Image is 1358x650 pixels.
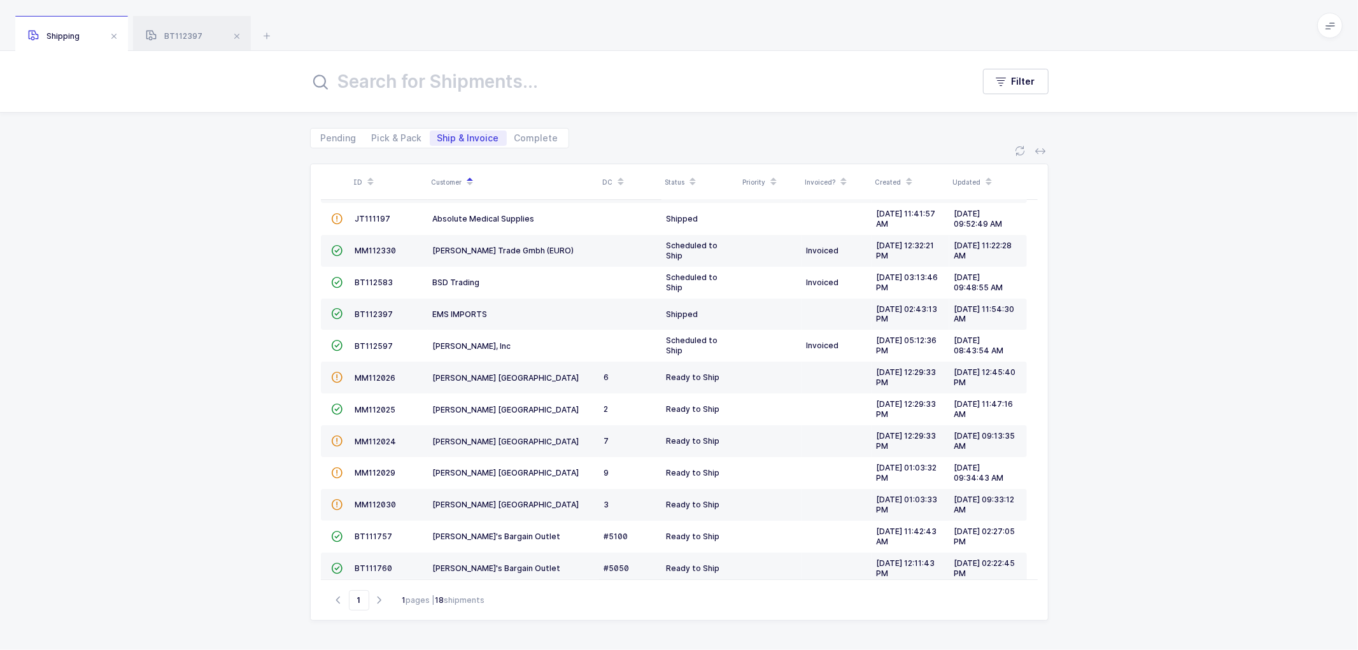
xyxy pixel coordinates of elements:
[332,372,343,382] span: 
[983,69,1049,94] button: Filter
[877,463,937,483] span: [DATE] 01:03:32 PM
[433,309,488,319] span: EMS IMPORTS
[603,171,658,193] div: DC
[332,278,343,287] span: 
[604,372,609,382] span: 6
[433,405,579,414] span: [PERSON_NAME] [GEOGRAPHIC_DATA]
[954,209,1003,229] span: [DATE] 09:52:49 AM
[332,500,343,509] span: 
[743,171,798,193] div: Priority
[332,532,343,541] span: 
[667,404,720,414] span: Ready to Ship
[355,246,397,255] span: MM112330
[355,532,393,541] span: BT111757
[667,436,720,446] span: Ready to Ship
[433,500,579,509] span: [PERSON_NAME] [GEOGRAPHIC_DATA]
[875,171,945,193] div: Created
[349,590,369,611] span: Go to
[805,171,868,193] div: Invoiced?
[1012,75,1035,88] span: Filter
[332,214,343,223] span: 
[355,437,397,446] span: MM112024
[433,341,511,351] span: [PERSON_NAME], Inc
[310,66,958,97] input: Search for Shipments...
[604,468,609,477] span: 9
[877,526,937,546] span: [DATE] 11:42:43 AM
[604,563,630,573] span: #5050
[332,436,343,446] span: 
[433,437,579,446] span: [PERSON_NAME] [GEOGRAPHIC_DATA]
[667,214,698,223] span: Shipped
[877,336,937,355] span: [DATE] 05:12:36 PM
[877,241,935,260] span: [DATE] 12:32:21 PM
[667,336,718,355] span: Scheduled to Ship
[807,341,866,351] div: Invoiced
[667,372,720,382] span: Ready to Ship
[667,532,720,541] span: Ready to Ship
[355,405,396,414] span: MM112025
[877,495,938,514] span: [DATE] 01:03:33 PM
[332,404,343,414] span: 
[355,563,393,573] span: BT111760
[355,468,396,477] span: MM112029
[604,404,609,414] span: 2
[877,367,937,387] span: [DATE] 12:29:33 PM
[355,373,396,383] span: MM112026
[665,171,735,193] div: Status
[402,595,485,606] div: pages | shipments
[354,171,424,193] div: ID
[604,500,609,509] span: 3
[604,532,628,541] span: #5100
[355,278,393,287] span: BT112583
[437,134,499,143] span: Ship & Invoice
[877,209,936,229] span: [DATE] 11:41:57 AM
[433,214,535,223] span: Absolute Medical Supplies
[953,171,1023,193] div: Updated
[321,134,357,143] span: Pending
[954,241,1012,260] span: [DATE] 11:22:28 AM
[28,31,80,41] span: Shipping
[433,563,561,573] span: [PERSON_NAME]'s Bargain Outlet
[954,526,1015,546] span: [DATE] 02:27:05 PM
[954,431,1015,451] span: [DATE] 09:13:35 AM
[954,272,1003,292] span: [DATE] 09:48:55 AM
[877,399,937,419] span: [DATE] 12:29:33 PM
[355,309,393,319] span: BT112397
[877,431,937,451] span: [DATE] 12:29:33 PM
[332,341,343,350] span: 
[372,134,422,143] span: Pick & Pack
[954,463,1004,483] span: [DATE] 09:34:43 AM
[332,309,343,318] span: 
[355,500,397,509] span: MM112030
[954,367,1016,387] span: [DATE] 12:45:40 PM
[954,336,1004,355] span: [DATE] 08:43:54 AM
[667,468,720,477] span: Ready to Ship
[146,31,202,41] span: BT112397
[954,399,1014,419] span: [DATE] 11:47:16 AM
[432,171,595,193] div: Customer
[667,309,698,319] span: Shipped
[514,134,558,143] span: Complete
[877,558,935,578] span: [DATE] 12:11:43 PM
[433,468,579,477] span: [PERSON_NAME] [GEOGRAPHIC_DATA]
[402,595,406,605] b: 1
[433,246,574,255] span: [PERSON_NAME] Trade Gmbh (EURO)
[667,272,718,292] span: Scheduled to Ship
[954,495,1015,514] span: [DATE] 09:33:12 AM
[877,304,938,324] span: [DATE] 02:43:13 PM
[604,436,609,446] span: 7
[807,246,866,256] div: Invoiced
[433,278,480,287] span: BSD Trading
[954,558,1015,578] span: [DATE] 02:22:45 PM
[667,563,720,573] span: Ready to Ship
[355,341,393,351] span: BT112597
[433,532,561,541] span: [PERSON_NAME]'s Bargain Outlet
[332,468,343,477] span: 
[355,214,391,223] span: JT111197
[433,373,579,383] span: [PERSON_NAME] [GEOGRAPHIC_DATA]
[332,246,343,255] span: 
[954,304,1015,324] span: [DATE] 11:54:30 AM
[667,500,720,509] span: Ready to Ship
[807,278,866,288] div: Invoiced
[667,241,718,260] span: Scheduled to Ship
